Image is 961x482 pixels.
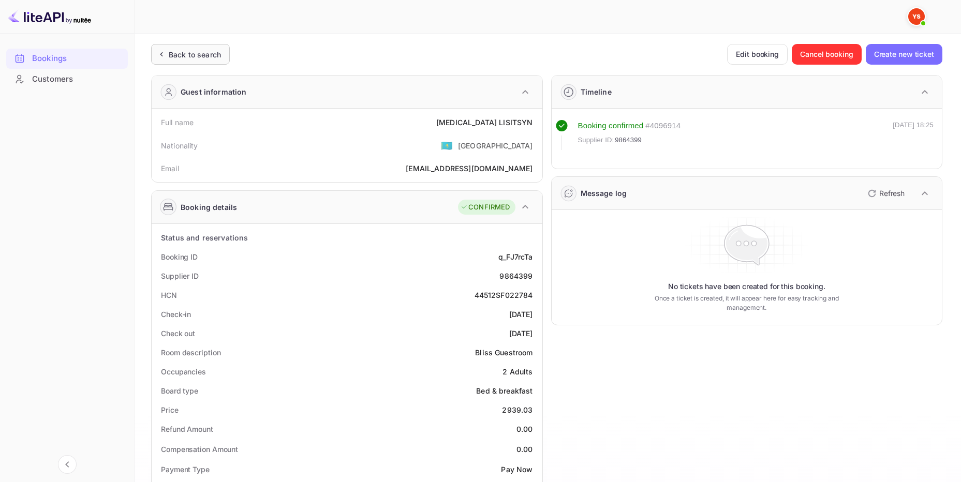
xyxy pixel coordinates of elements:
[476,385,533,396] div: Bed & breakfast
[866,44,942,65] button: Create new ticket
[161,117,194,128] div: Full name
[727,44,788,65] button: Edit booking
[161,290,177,300] div: HCN
[161,385,198,396] div: Board type
[161,444,238,455] div: Compensation Amount
[32,73,123,85] div: Customers
[502,366,533,377] div: 2 Adults
[441,136,453,155] span: United States
[578,120,644,132] div: Booking confirmed
[862,185,909,202] button: Refresh
[6,69,128,88] a: Customers
[161,404,179,415] div: Price
[161,232,248,243] div: Status and reservations
[406,163,533,174] div: [EMAIL_ADDRESS][DOMAIN_NAME]
[161,309,191,320] div: Check-in
[8,8,91,25] img: LiteAPI logo
[32,53,123,65] div: Bookings
[792,44,862,65] button: Cancel booking
[498,251,533,262] div: q_FJ7rcTa
[6,69,128,89] div: Customers
[501,464,533,475] div: Pay Now
[161,140,198,151] div: Nationality
[161,424,213,434] div: Refund Amount
[879,188,905,199] p: Refresh
[908,8,925,25] img: Yandex Support
[161,366,206,377] div: Occupancies
[642,294,852,312] p: Once a ticket is created, it will appear here for easy tracking and management.
[509,328,533,339] div: [DATE]
[499,270,533,281] div: 9864399
[668,281,825,292] p: No tickets have been created for this booking.
[6,49,128,69] div: Bookings
[502,404,533,415] div: 2939.03
[161,270,199,281] div: Supplier ID
[436,117,533,128] div: [MEDICAL_DATA] LISITSYN
[161,328,195,339] div: Check out
[509,309,533,320] div: [DATE]
[893,120,934,150] div: [DATE] 18:25
[181,86,247,97] div: Guest information
[516,444,533,455] div: 0.00
[461,202,510,213] div: CONFIRMED
[181,202,237,213] div: Booking details
[475,290,533,300] div: 44512SF022784
[6,49,128,68] a: Bookings
[581,86,612,97] div: Timeline
[58,455,77,474] button: Collapse navigation
[458,140,533,151] div: [GEOGRAPHIC_DATA]
[161,347,220,358] div: Room description
[475,347,533,358] div: Bliss Guestroom
[169,49,221,60] div: Back to search
[578,135,614,145] span: Supplier ID:
[645,120,681,132] div: # 4096914
[161,464,210,475] div: Payment Type
[161,163,179,174] div: Email
[615,135,642,145] span: 9864399
[161,251,198,262] div: Booking ID
[516,424,533,434] div: 0.00
[581,188,627,199] div: Message log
